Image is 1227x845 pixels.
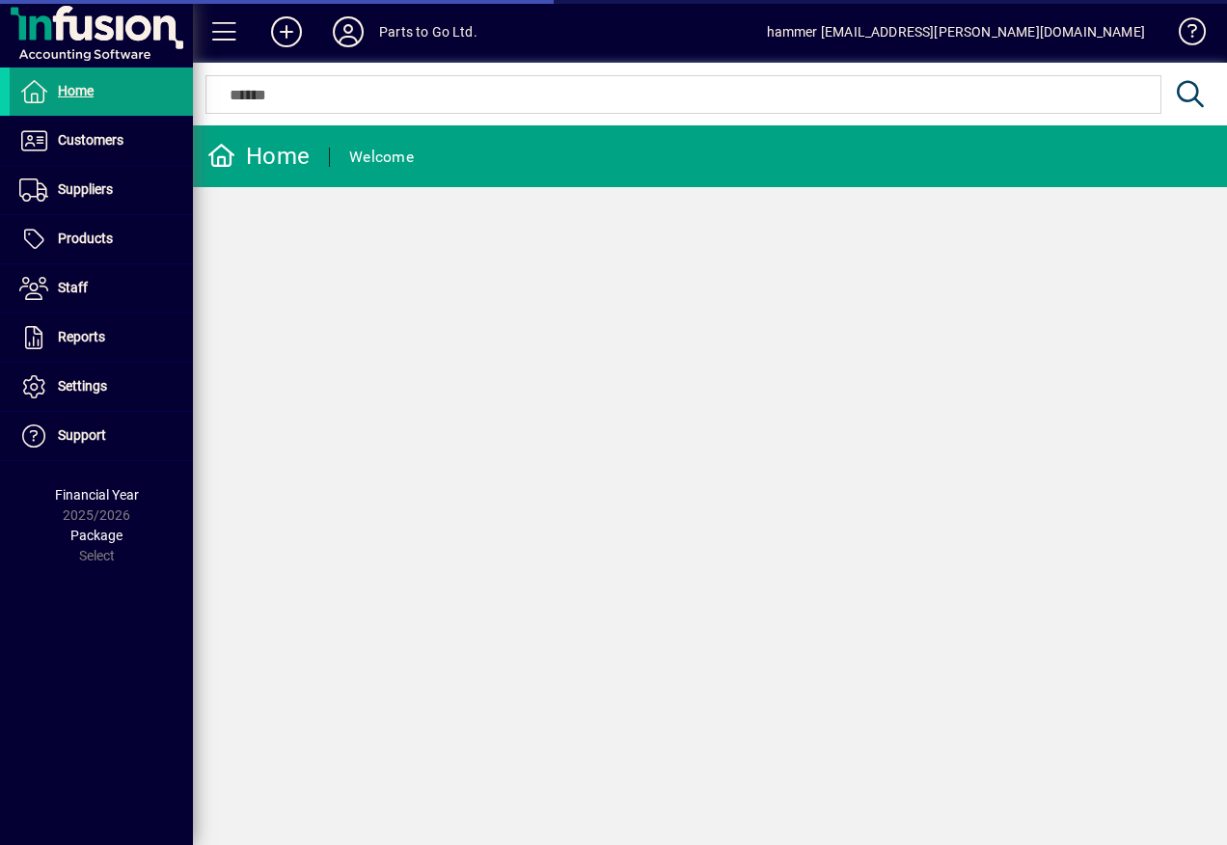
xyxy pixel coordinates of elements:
[379,16,477,47] div: Parts to Go Ltd.
[58,378,107,394] span: Settings
[10,363,193,411] a: Settings
[55,487,139,503] span: Financial Year
[1164,4,1203,67] a: Knowledge Base
[10,264,193,313] a: Staff
[207,141,310,172] div: Home
[58,280,88,295] span: Staff
[256,14,317,49] button: Add
[10,412,193,460] a: Support
[58,181,113,197] span: Suppliers
[58,427,106,443] span: Support
[317,14,379,49] button: Profile
[58,329,105,344] span: Reports
[58,83,94,98] span: Home
[10,166,193,214] a: Suppliers
[767,16,1145,47] div: hammer [EMAIL_ADDRESS][PERSON_NAME][DOMAIN_NAME]
[70,528,123,543] span: Package
[10,215,193,263] a: Products
[58,132,123,148] span: Customers
[58,231,113,246] span: Products
[10,313,193,362] a: Reports
[349,142,414,173] div: Welcome
[10,117,193,165] a: Customers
